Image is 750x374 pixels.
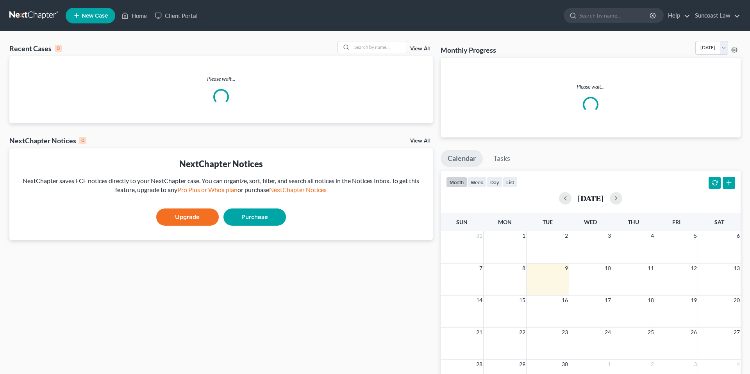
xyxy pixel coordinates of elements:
[479,264,483,273] span: 7
[352,41,407,53] input: Search by name...
[447,83,734,91] p: Please wait...
[177,186,237,193] a: Pro Plus or Whoa plan
[733,296,741,305] span: 20
[672,219,680,225] span: Fri
[151,9,202,23] a: Client Portal
[118,9,151,23] a: Home
[604,264,612,273] span: 10
[628,219,639,225] span: Thu
[467,177,487,187] button: week
[475,231,483,240] span: 31
[518,360,526,369] span: 29
[223,208,286,226] a: Purchase
[441,45,496,55] h3: Monthly Progress
[647,296,655,305] span: 18
[561,360,569,369] span: 30
[487,177,503,187] button: day
[691,9,740,23] a: Suncoast Law
[156,208,219,226] a: Upgrade
[604,296,612,305] span: 17
[521,231,526,240] span: 1
[475,296,483,305] span: 14
[690,264,698,273] span: 12
[561,328,569,337] span: 23
[579,8,651,23] input: Search by name...
[410,46,430,52] a: View All
[690,328,698,337] span: 26
[518,328,526,337] span: 22
[693,360,698,369] span: 3
[475,328,483,337] span: 21
[647,264,655,273] span: 11
[16,158,427,170] div: NextChapter Notices
[647,328,655,337] span: 25
[410,138,430,144] a: View All
[456,219,468,225] span: Sun
[714,219,724,225] span: Sat
[607,231,612,240] span: 3
[79,137,86,144] div: 0
[446,177,467,187] button: month
[55,45,62,52] div: 0
[650,360,655,369] span: 2
[736,231,741,240] span: 6
[9,136,86,145] div: NextChapter Notices
[578,194,604,202] h2: [DATE]
[607,360,612,369] span: 1
[690,296,698,305] span: 19
[561,296,569,305] span: 16
[503,177,518,187] button: list
[498,219,512,225] span: Mon
[441,150,483,167] a: Calendar
[9,75,433,83] p: Please wait...
[564,264,569,273] span: 9
[584,219,597,225] span: Wed
[543,219,553,225] span: Tue
[486,150,517,167] a: Tasks
[564,231,569,240] span: 2
[521,264,526,273] span: 8
[664,9,690,23] a: Help
[693,231,698,240] span: 5
[269,186,327,193] a: NextChapter Notices
[604,328,612,337] span: 24
[733,264,741,273] span: 13
[9,44,62,53] div: Recent Cases
[475,360,483,369] span: 28
[82,13,108,19] span: New Case
[733,328,741,337] span: 27
[518,296,526,305] span: 15
[736,360,741,369] span: 4
[16,176,427,194] div: NextChapter saves ECF notices directly to your NextChapter case. You can organize, sort, filter, ...
[650,231,655,240] span: 4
